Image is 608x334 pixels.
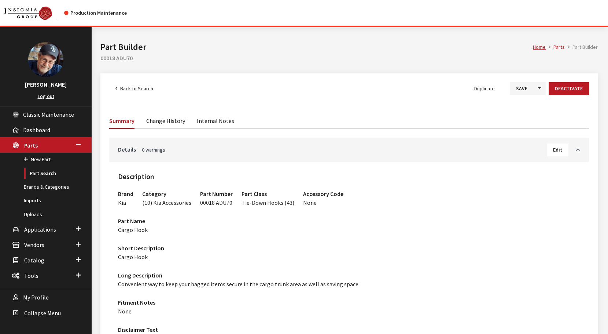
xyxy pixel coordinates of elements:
[118,325,580,334] h3: Disclaimer Text
[24,309,61,317] span: Collapse Menu
[109,113,135,129] a: Summary
[303,199,317,206] span: None
[468,82,501,95] button: Duplicate
[242,199,294,206] span: Tie-Down Hooks (43)
[24,241,44,248] span: Vendors
[549,82,589,95] button: Deactivate
[565,43,598,51] li: Part Builder
[28,42,63,77] img: Ray Goodwin
[23,126,50,134] span: Dashboard
[118,253,148,261] span: Cargo Hook
[38,93,54,99] a: Log out
[118,298,580,307] h3: Fitment Notes
[568,145,580,154] a: Toggle Accordion
[474,85,495,92] span: Duplicate
[120,85,153,92] span: Back to Search
[242,189,294,198] h3: Part Class
[64,9,127,17] div: Production Maintenance
[23,111,74,118] span: Classic Maintenance
[546,43,565,51] li: Parts
[100,54,598,62] h2: 00018 ADU70
[200,199,232,206] span: 00018 ADU70
[118,308,132,315] span: None
[553,146,562,153] span: Edit
[533,44,546,50] a: Home
[24,142,38,149] span: Parts
[118,145,547,154] a: Details0 warnings
[118,171,580,182] h2: Description
[118,199,126,206] span: Kia
[24,226,56,233] span: Applications
[142,146,165,153] span: 0 warnings
[146,113,185,128] a: Change History
[197,113,234,128] a: Internal Notes
[4,6,64,20] a: Insignia Group logo
[303,189,343,198] h3: Accessory Code
[142,189,191,198] h3: Category
[200,189,233,198] h3: Part Number
[109,82,159,95] a: Back to Search
[100,40,533,54] h1: Part Builder
[547,144,568,156] button: Edit Details
[118,217,580,225] h3: Part Name
[118,280,360,288] span: Convenient way to keep your bagged items secure in the cargo trunk area as well as saving space.
[24,257,44,264] span: Catalog
[118,226,148,233] span: Cargo Hook
[142,199,191,206] span: (10) Kia Accessories
[24,272,38,279] span: Tools
[7,80,84,89] h3: [PERSON_NAME]
[118,244,580,253] h3: Short Description
[510,82,534,95] button: Save
[4,7,52,20] img: Catalog Maintenance
[118,271,580,280] h3: Long Description
[118,189,133,198] h3: Brand
[23,294,49,301] span: My Profile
